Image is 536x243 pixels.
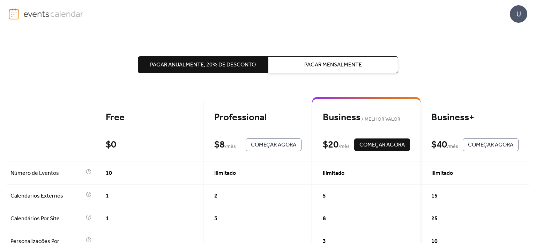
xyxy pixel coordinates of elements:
[106,192,109,200] span: 1
[323,169,344,178] span: Ilimitado
[106,112,193,124] div: Free
[431,112,519,124] div: Business+
[354,138,410,151] button: Começar Agora
[431,215,438,223] span: 25
[323,112,410,124] div: Business
[323,139,338,151] div: $ 20
[268,56,398,73] button: Pagar Mensalmente
[463,138,519,151] button: Começar Agora
[510,5,527,23] div: U
[323,192,326,200] span: 5
[23,8,84,19] img: logo-type
[447,143,458,151] span: / mês
[138,56,268,73] button: Pagar Anualmente, 20% de desconto
[468,141,513,149] span: Começar Agora
[150,61,256,69] span: Pagar Anualmente, 20% de desconto
[431,169,453,178] span: Ilimitado
[214,112,301,124] div: Professional
[304,61,362,69] span: Pagar Mensalmente
[214,169,236,178] span: Ilimitado
[246,138,301,151] button: Começar Agora
[359,141,405,149] span: Começar Agora
[214,192,217,200] span: 2
[106,215,109,223] span: 1
[214,139,225,151] div: $ 8
[9,8,19,20] img: logo
[360,115,400,124] span: MELHOR VALOR
[10,169,84,178] span: Número de Eventos
[106,139,116,151] div: $ 0
[431,139,447,151] div: $ 40
[323,215,326,223] span: 8
[106,169,112,178] span: 10
[214,215,217,223] span: 3
[431,192,438,200] span: 15
[10,192,84,200] span: Calendários Externos
[338,143,350,151] span: / mês
[251,141,296,149] span: Começar Agora
[225,143,236,151] span: / mês
[10,215,84,223] span: Calendários Por Site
